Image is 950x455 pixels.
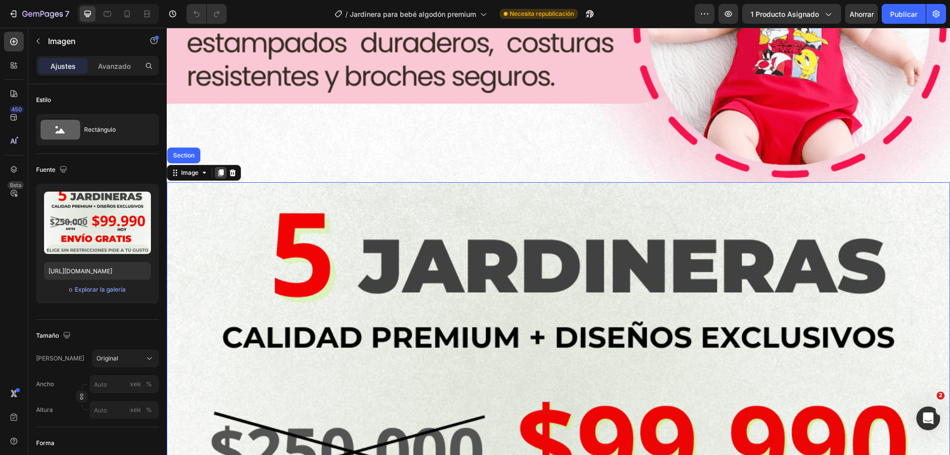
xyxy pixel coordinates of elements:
[129,404,141,416] button: %
[90,375,159,393] input: píxeles%
[36,380,54,388] font: Ancho
[882,4,926,24] button: Publicar
[36,166,55,173] font: Fuente
[69,286,72,293] font: o
[742,4,841,24] button: 1 producto asignado
[345,10,348,18] font: /
[36,332,59,339] font: Tamaño
[44,262,151,280] input: https://ejemplo.com/imagen.jpg
[167,28,950,455] iframe: Área de diseño
[36,96,51,103] font: Estilo
[890,10,917,18] font: Publicar
[36,354,84,362] font: [PERSON_NAME]
[36,406,53,413] font: Altura
[510,10,574,17] font: Necesita republicación
[50,62,76,70] font: Ajustes
[74,285,126,295] button: Explorar la galería
[850,10,874,18] font: Ahorrar
[96,354,118,362] font: Original
[143,378,155,390] button: píxeles
[350,10,476,18] font: Jardinera para bebé algodón premium
[916,406,940,430] iframe: Chat en vivo de Intercom
[36,439,54,447] font: Forma
[48,36,76,46] font: Imagen
[44,192,151,254] img: imagen de vista previa
[11,106,22,113] font: 450
[84,126,116,133] font: Rectángulo
[845,4,878,24] button: Ahorrar
[187,4,227,24] div: Deshacer/Rehacer
[98,62,131,70] font: Avanzado
[10,182,21,189] font: Beta
[65,9,69,19] font: 7
[129,378,141,390] button: %
[125,380,145,388] font: píxeles
[125,406,145,413] font: píxeles
[92,350,159,367] button: Original
[90,401,159,419] input: píxeles%
[939,392,943,399] font: 2
[751,10,819,18] font: 1 producto asignado
[48,35,132,47] p: Imagen
[75,286,126,293] font: Explorar la galería
[146,406,152,413] font: %
[143,404,155,416] button: píxeles
[4,4,74,24] button: 7
[146,380,152,388] font: %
